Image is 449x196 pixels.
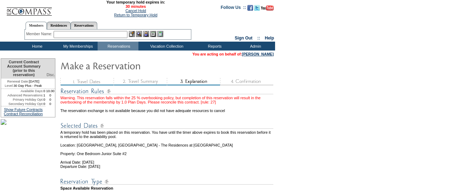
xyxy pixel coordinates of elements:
span: Level: [5,84,13,88]
td: 0 [45,97,55,102]
span: :: [257,36,260,41]
td: 10.00 [45,89,55,93]
td: Admin [234,42,275,51]
td: Space Available Reservation [60,186,274,190]
a: Return to Temporary Hold [114,13,158,17]
a: Help [265,36,274,41]
td: Home [16,42,57,51]
td: 0 [43,102,45,106]
a: Cancel Hold [125,9,146,13]
td: Follow Us :: [221,4,246,13]
span: Disc. [46,73,55,77]
td: [DATE] [1,79,45,84]
a: Members [26,22,47,30]
img: b_edit.gif [129,31,135,37]
img: step3_state2.gif [167,78,220,85]
span: You are acting on behalf of: [192,52,274,56]
td: 0 [43,89,45,93]
td: Reservations [98,42,138,51]
img: Reservations [150,31,156,37]
td: My Memberships [57,42,98,51]
img: Impersonate [143,31,149,37]
img: Make Reservation [60,58,202,73]
a: Reservations [71,22,97,29]
td: Available Days: [1,89,43,93]
img: Reservation Type [60,177,273,186]
td: Reports [193,42,234,51]
td: 0 [43,97,45,102]
td: 1 [43,93,45,97]
a: Become our fan on Facebook [247,7,253,11]
td: Location: [GEOGRAPHIC_DATA], [GEOGRAPHIC_DATA] - The Residences at [GEOGRAPHIC_DATA] [60,139,274,147]
img: Shot-40-004.jpg [1,119,6,125]
img: b_calculator.gif [157,31,163,37]
td: Property: One Bedroom Junior Suite #2 [60,147,274,156]
td: Arrival Date: [DATE] [60,156,274,164]
a: Show Future Contracts [4,107,43,112]
td: 30 Day Plus - Peak [1,84,45,89]
div: Warning. This reservation falls within the 25 % overbooking policy, but completion of this reserv... [60,96,274,104]
td: A temporary hold has been placed on this reservation. You have until the timer above expires to b... [60,130,274,139]
img: Follow us on Twitter [254,5,260,11]
img: subTtlResRules.gif [60,87,273,96]
span: Renewal Date: [7,79,29,84]
img: Subscribe to our YouTube Channel [261,5,274,11]
img: step2_state3.gif [114,78,167,85]
img: step1_state3.gif [60,78,114,85]
div: Member Name: [26,31,54,37]
a: [PERSON_NAME] [242,52,274,56]
a: Residences [47,22,71,29]
img: step4_state1.gif [220,78,273,85]
img: View [136,31,142,37]
a: Subscribe to our YouTube Channel [261,7,274,11]
td: Vacation Collection [138,42,193,51]
td: 0 [45,102,55,106]
a: Sign Out [235,36,252,41]
img: Compass Home [6,1,52,16]
td: Secondary Holiday Opt: [1,102,43,106]
td: The reservation exchange is not available because you did not have adequate resources to cancel [60,104,274,113]
td: Current Contract Account Summary (prior to this reservation) [1,59,45,79]
a: Follow us on Twitter [254,7,260,11]
img: Reservation Dates [60,121,273,130]
td: Departure Date: [DATE] [60,164,274,169]
td: Advanced Reservations: [1,93,43,97]
img: Become our fan on Facebook [247,5,253,11]
td: Primary Holiday Opt: [1,97,43,102]
span: 30 minutes [56,4,215,9]
a: Contract Reconciliation [4,112,43,116]
td: 0 [45,93,55,97]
